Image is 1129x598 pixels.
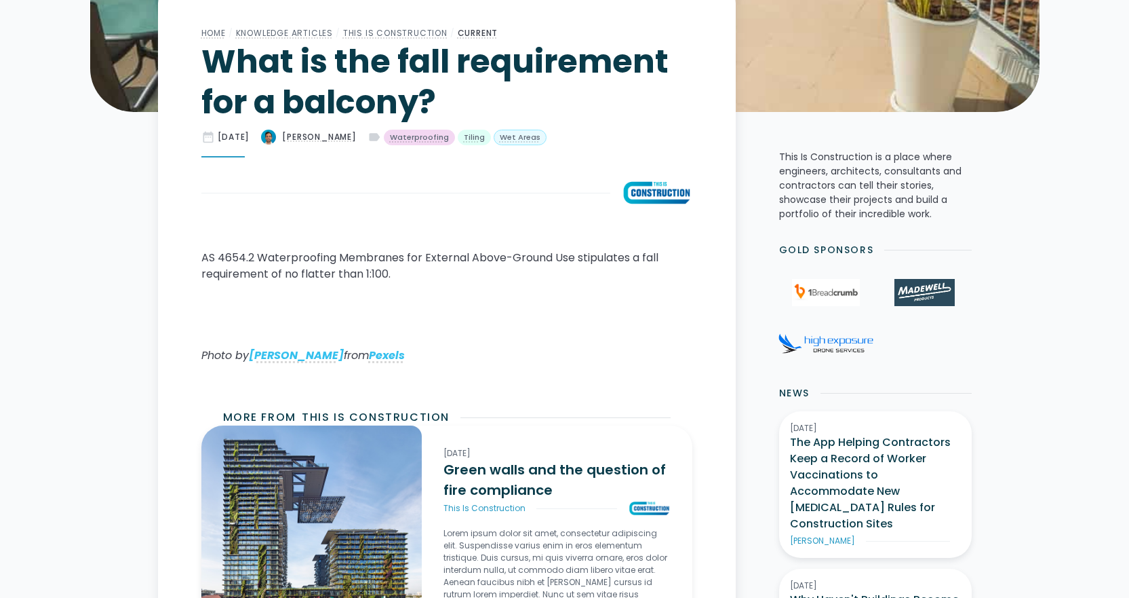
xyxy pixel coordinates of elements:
img: What is the fall requirement for a balcony? [260,129,277,145]
div: Waterproofing [390,132,449,143]
div: [PERSON_NAME] [790,535,855,547]
p: This Is Construction is a place where engineers, architects, consultants and contractors can tell... [779,150,972,221]
a: [PERSON_NAME] [249,348,344,363]
a: Tiling [458,130,491,146]
div: / [448,25,458,41]
a: Waterproofing [384,130,455,146]
h3: Green walls and the question of fire compliance [443,460,670,500]
div: Wet Areas [500,132,540,143]
a: [PERSON_NAME] [260,129,356,145]
h2: This Is Construction [302,409,450,426]
h2: News [779,386,810,400]
h1: What is the fall requirement for a balcony? [201,41,692,123]
p: ‍ [201,320,692,337]
div: Tiling [464,132,485,143]
p: ‍ [201,293,692,310]
em: Photo by [201,348,249,363]
a: Wet Areas [494,130,547,146]
h2: Gold Sponsors [779,243,874,257]
div: / [333,25,343,41]
div: / [226,25,236,41]
h3: The App Helping Contractors Keep a Record of Worker Vaccinations to Accommodate New [MEDICAL_DATA... [790,434,961,532]
div: date_range [201,130,215,144]
a: Knowledge Articles [236,27,333,39]
em: from [344,348,369,363]
div: [DATE] [790,422,961,434]
div: [PERSON_NAME] [282,131,356,143]
div: [DATE] [790,580,961,592]
img: What is the fall requirement for a balcony? [621,179,692,206]
div: [DATE] [443,447,670,460]
img: 1Breadcrumb [792,279,860,306]
div: [DATE] [218,131,250,143]
a: [DATE]The App Helping Contractors Keep a Record of Worker Vaccinations to Accommodate New [MEDICA... [779,411,972,558]
h2: More from [223,409,296,426]
p: AS 4654.2 Waterproofing Membranes for External Above-Ground Use stipulates a fall requirement of ... [201,250,692,282]
a: Pexels [369,348,405,363]
a: Home [201,27,226,39]
img: Green walls and the question of fire compliance [628,500,671,517]
a: Current [458,27,498,39]
img: Madewell Products [894,279,954,306]
div: This Is Construction [443,502,526,515]
div: label [368,130,381,144]
img: High Exposure [778,333,873,354]
a: This Is Construction [343,27,448,39]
